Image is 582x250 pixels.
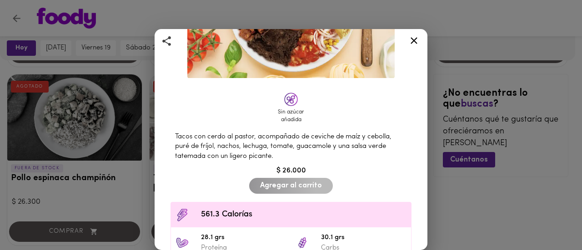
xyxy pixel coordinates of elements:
[284,93,298,106] img: noaddedsugar.png
[321,233,406,243] span: 30.1 grs
[175,133,391,160] span: Tacos con cerdo al pastor, acompañado de ceviche de maíz y cebolla, puré de fríjol, nachos, lechu...
[296,236,309,250] img: 30.1 grs Carbs
[201,233,286,243] span: 28.1 grs
[277,108,305,124] div: Sin azúcar añadida
[166,166,416,176] div: $ 26.000
[176,208,189,222] img: Contenido calórico
[529,197,573,241] iframe: Messagebird Livechat Widget
[176,236,189,250] img: 28.1 grs Proteína
[201,209,406,221] span: 561.3 Calorías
